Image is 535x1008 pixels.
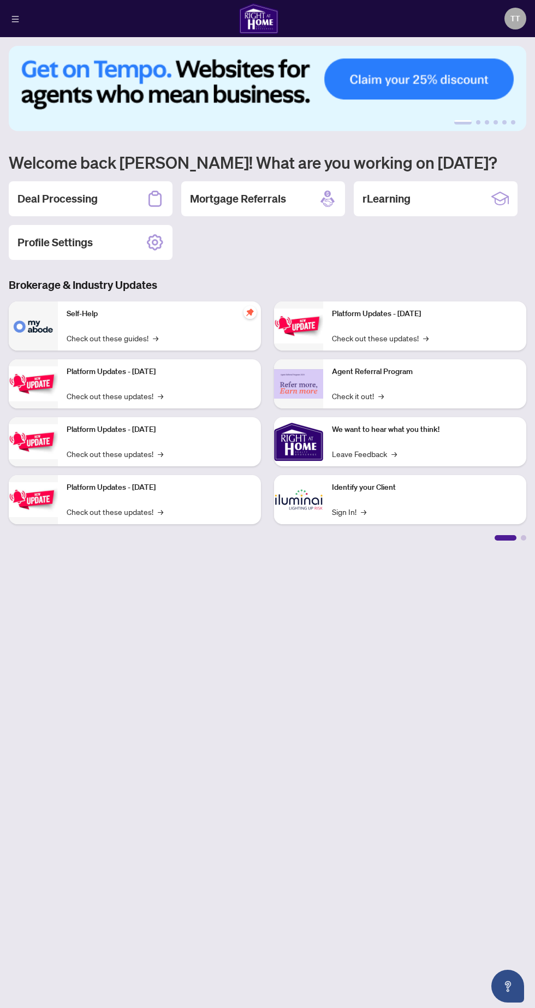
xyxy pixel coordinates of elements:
[9,277,526,293] h3: Brokerage & Industry Updates
[332,482,518,494] p: Identify your Client
[476,120,480,124] button: 2
[362,191,411,206] h2: rLearning
[190,191,286,206] h2: Mortgage Referrals
[67,506,163,518] a: Check out these updates!→
[491,970,524,1003] button: Open asap
[510,13,520,25] span: TT
[67,424,252,436] p: Platform Updates - [DATE]
[67,332,158,344] a: Check out these guides!→
[67,366,252,378] p: Platform Updates - [DATE]
[332,332,429,344] a: Check out these updates!→
[361,506,366,518] span: →
[274,475,323,524] img: Identify your Client
[9,301,58,351] img: Self-Help
[9,424,58,459] img: Platform Updates - July 21, 2025
[485,120,489,124] button: 3
[494,120,498,124] button: 4
[332,390,384,402] a: Check it out!→
[274,309,323,343] img: Platform Updates - June 23, 2025
[67,448,163,460] a: Check out these updates!→
[274,417,323,466] img: We want to hear what you think!
[17,235,93,250] h2: Profile Settings
[9,46,526,131] img: Slide 0
[332,424,518,436] p: We want to hear what you think!
[391,448,397,460] span: →
[158,506,163,518] span: →
[67,482,252,494] p: Platform Updates - [DATE]
[274,369,323,399] img: Agent Referral Program
[158,448,163,460] span: →
[9,366,58,401] img: Platform Updates - September 16, 2025
[423,332,429,344] span: →
[332,366,518,378] p: Agent Referral Program
[332,308,518,320] p: Platform Updates - [DATE]
[502,120,507,124] button: 5
[9,152,526,173] h1: Welcome back [PERSON_NAME]! What are you working on [DATE]?
[378,390,384,402] span: →
[454,120,472,124] button: 1
[243,306,257,319] span: pushpin
[67,308,252,320] p: Self-Help
[332,506,366,518] a: Sign In!→
[332,448,397,460] a: Leave Feedback→
[158,390,163,402] span: →
[9,482,58,517] img: Platform Updates - July 8, 2025
[153,332,158,344] span: →
[67,390,163,402] a: Check out these updates!→
[511,120,515,124] button: 6
[17,191,98,206] h2: Deal Processing
[11,15,19,23] span: menu
[239,3,278,34] img: logo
